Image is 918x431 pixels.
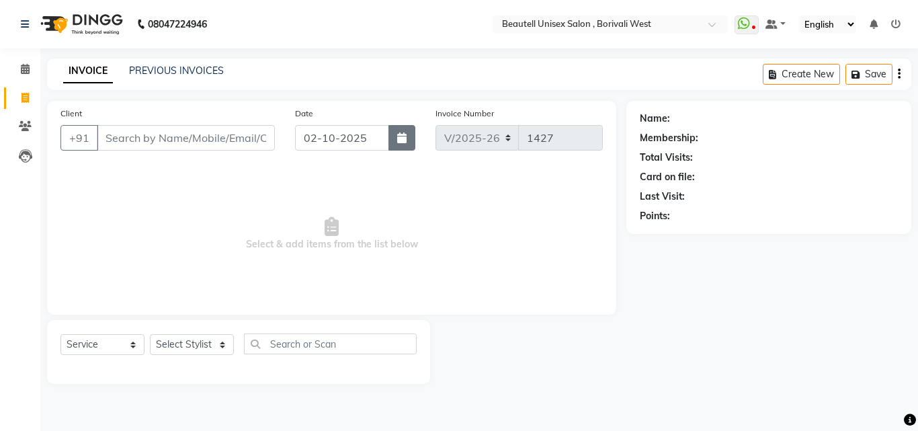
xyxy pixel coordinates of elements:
[244,334,417,354] input: Search or Scan
[97,125,275,151] input: Search by Name/Mobile/Email/Code
[640,112,670,126] div: Name:
[295,108,313,120] label: Date
[845,64,892,85] button: Save
[148,5,207,43] b: 08047224946
[60,108,82,120] label: Client
[640,170,695,184] div: Card on file:
[34,5,126,43] img: logo
[640,151,693,165] div: Total Visits:
[60,167,603,301] span: Select & add items from the list below
[63,59,113,83] a: INVOICE
[60,125,98,151] button: +91
[640,209,670,223] div: Points:
[129,65,224,77] a: PREVIOUS INVOICES
[763,64,840,85] button: Create New
[640,131,698,145] div: Membership:
[435,108,494,120] label: Invoice Number
[640,190,685,204] div: Last Visit:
